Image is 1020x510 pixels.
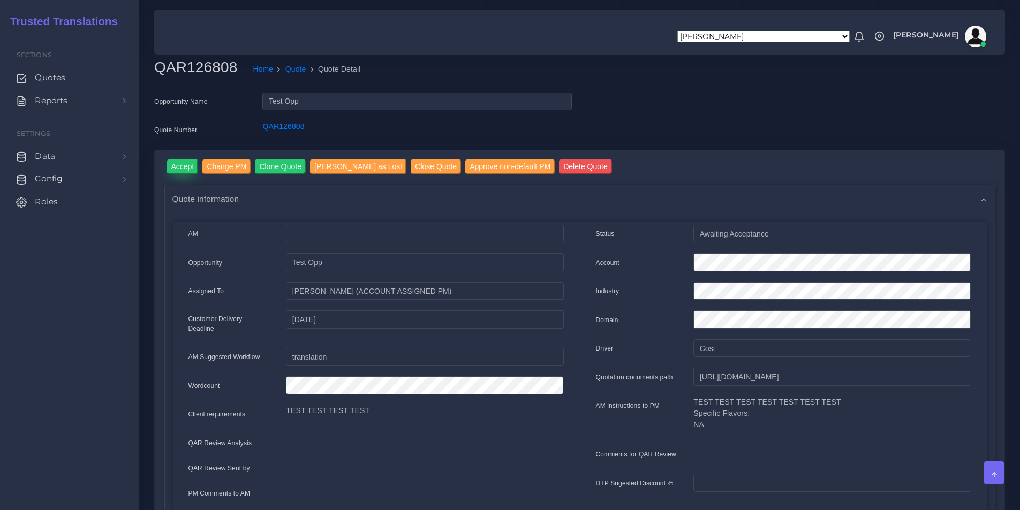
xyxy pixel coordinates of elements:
[8,191,131,213] a: Roles
[465,159,555,174] input: Approve non-default PM
[35,72,65,83] span: Quotes
[888,26,990,47] a: [PERSON_NAME]avatar
[596,478,674,488] label: DTP Sugested Discount %
[596,401,660,410] label: AM instructions to PM
[596,286,619,296] label: Industry
[188,381,220,391] label: Wordcount
[35,150,55,162] span: Data
[8,66,131,89] a: Quotes
[154,97,208,106] label: Opportunity Name
[559,159,612,174] input: Delete Quote
[35,95,67,106] span: Reports
[8,89,131,112] a: Reports
[411,159,461,174] input: Close Quote
[188,463,250,473] label: QAR Review Sent by
[35,173,63,185] span: Config
[286,405,563,416] p: TEST TEST TEST TEST
[188,314,270,333] label: Customer Delivery Deadline
[893,31,959,39] span: [PERSON_NAME]
[286,282,563,300] input: pm
[8,168,131,190] a: Config
[596,315,618,325] label: Domain
[188,229,198,239] label: AM
[188,286,224,296] label: Assigned To
[693,397,971,430] p: TEST TEST TEST TEST TEST TEST TEST Specific Flavors: NA
[154,125,197,135] label: Quote Number
[188,438,252,448] label: QAR Review Analysis
[154,58,245,77] h2: QAR126808
[596,344,614,353] label: Driver
[172,193,239,205] span: Quote information
[262,122,304,131] a: QAR126808
[285,64,306,75] a: Quote
[188,352,260,362] label: AM Suggested Workflow
[3,15,118,28] h2: Trusted Translations
[310,159,406,174] input: [PERSON_NAME] as Lost
[165,185,995,212] div: Quote information
[35,196,58,208] span: Roles
[188,258,223,268] label: Opportunity
[596,229,615,239] label: Status
[17,51,52,59] span: Sections
[17,130,50,138] span: Settings
[8,145,131,168] a: Data
[3,13,118,31] a: Trusted Translations
[965,26,986,47] img: avatar
[596,372,673,382] label: Quotation documents path
[255,159,306,174] input: Clone Quote
[596,258,619,268] label: Account
[188,409,246,419] label: Client requirements
[306,64,361,75] li: Quote Detail
[202,159,251,174] input: Change PM
[596,450,676,459] label: Comments for QAR Review
[167,159,199,174] input: Accept
[188,489,251,498] label: PM Comments to AM
[253,64,273,75] a: Home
